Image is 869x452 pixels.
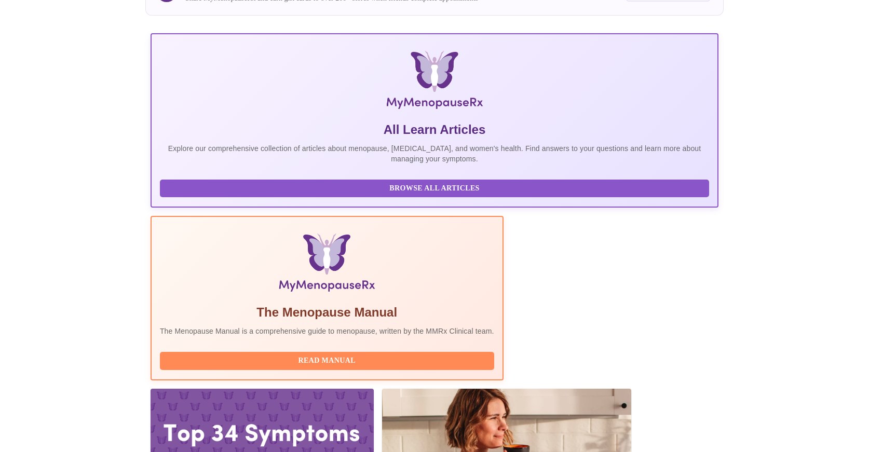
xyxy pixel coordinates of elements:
[160,304,494,321] h5: The Menopause Manual
[160,352,494,370] button: Read Manual
[160,143,709,164] p: Explore our comprehensive collection of articles about menopause, [MEDICAL_DATA], and women's hea...
[160,326,494,336] p: The Menopause Manual is a comprehensive guide to menopause, written by the MMRx Clinical team.
[170,182,699,195] span: Browse All Articles
[213,234,441,296] img: Menopause Manual
[170,354,484,367] span: Read Manual
[160,183,712,192] a: Browse All Articles
[160,180,709,198] button: Browse All Articles
[160,355,497,364] a: Read Manual
[160,121,709,138] h5: All Learn Articles
[245,51,624,113] img: MyMenopauseRx Logo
